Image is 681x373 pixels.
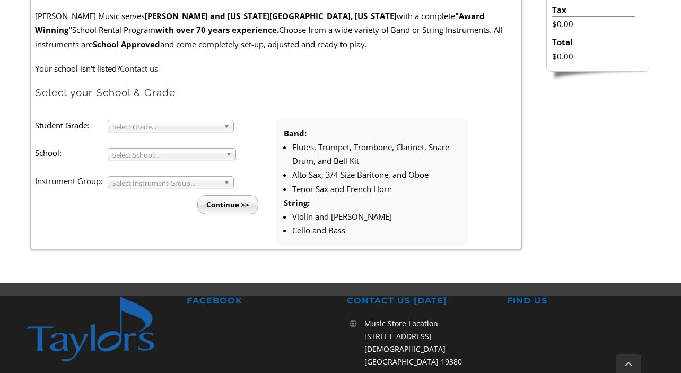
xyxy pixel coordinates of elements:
[292,223,460,237] li: Cello and Bass
[35,146,107,160] label: School:
[112,177,220,189] span: Select Instrument Group...
[552,35,634,49] li: Total
[27,296,174,362] img: footer-logo
[546,72,650,81] img: sidebar-footer.png
[35,9,517,51] p: [PERSON_NAME] Music serves with a complete School Rental Program Choose from a wide variety of Ba...
[120,63,158,74] a: Contact us
[112,149,222,161] span: Select School...
[364,317,494,368] p: Music Store Location [STREET_ADDRESS][DEMOGRAPHIC_DATA] [GEOGRAPHIC_DATA] 19380
[507,296,654,307] h2: FIND US
[284,197,310,208] strong: String:
[292,168,460,181] li: Alto Sax, 3/4 Size Baritone, and Oboe
[552,3,634,17] li: Tax
[284,128,307,138] strong: Band:
[145,11,397,21] strong: [PERSON_NAME] and [US_STATE][GEOGRAPHIC_DATA], [US_STATE]
[112,120,220,133] span: Select Grade...
[35,86,517,99] h2: Select your School & Grade
[155,24,279,35] strong: with over 70 years experience.
[35,118,107,132] label: Student Grade:
[187,296,334,307] h2: FACEBOOK
[35,62,517,75] p: Your school isn't listed?
[197,195,258,214] input: Continue >>
[292,182,460,196] li: Tenor Sax and French Horn
[552,49,634,63] li: $0.00
[35,174,107,188] label: Instrument Group:
[347,296,494,307] h2: CONTACT US [DATE]
[552,17,634,31] li: $0.00
[292,210,460,223] li: Violin and [PERSON_NAME]
[292,140,460,168] li: Flutes, Trumpet, Trombone, Clarinet, Snare Drum, and Bell Kit
[93,39,160,49] strong: School Approved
